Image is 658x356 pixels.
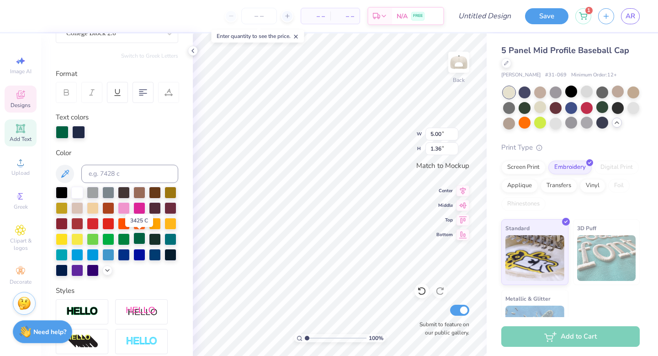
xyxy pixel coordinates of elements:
[126,306,158,318] img: Shadow
[81,165,178,183] input: e.g. 7428 c
[11,102,31,109] span: Designs
[126,336,158,347] img: Negative Space
[545,71,567,79] span: # 31-069
[436,188,453,194] span: Center
[501,142,640,153] div: Print Type
[66,334,98,349] img: 3d Illusion
[505,306,564,351] img: Metallic & Glitter
[585,7,593,14] span: 1
[436,202,453,209] span: Middle
[436,232,453,238] span: Bottom
[66,306,98,317] img: Stroke
[580,179,605,193] div: Vinyl
[336,11,354,21] span: – –
[453,76,465,84] div: Back
[548,161,592,174] div: Embroidery
[397,11,408,21] span: N/A
[14,203,28,210] span: Greek
[594,161,639,174] div: Digital Print
[436,217,453,223] span: Top
[505,223,530,233] span: Standard
[525,8,568,24] button: Save
[212,30,304,43] div: Enter quantity to see the price.
[369,334,383,342] span: 100 %
[125,214,153,227] div: 3425 C
[571,71,617,79] span: Minimum Order: 12 +
[577,223,596,233] span: 3D Puff
[10,68,32,75] span: Image AI
[241,8,277,24] input: – –
[56,148,178,158] div: Color
[414,320,469,337] label: Submit to feature on our public gallery.
[56,286,178,296] div: Styles
[501,45,629,56] span: 5 Panel Mid Profile Baseball Cap
[11,169,30,177] span: Upload
[608,179,630,193] div: Foil
[505,235,564,281] img: Standard
[56,69,179,79] div: Format
[121,52,178,59] button: Switch to Greek Letters
[56,112,89,123] label: Text colors
[451,7,518,25] input: Untitled Design
[505,294,551,303] span: Metallic & Glitter
[501,71,541,79] span: [PERSON_NAME]
[501,197,546,211] div: Rhinestones
[413,13,423,19] span: FREE
[307,11,325,21] span: – –
[10,278,32,286] span: Decorate
[541,179,577,193] div: Transfers
[577,235,636,281] img: 3D Puff
[626,11,635,22] span: AR
[5,237,37,252] span: Clipart & logos
[501,161,546,174] div: Screen Print
[501,179,538,193] div: Applique
[10,135,32,143] span: Add Text
[621,8,640,24] a: AR
[450,53,468,71] img: Back
[33,328,66,336] strong: Need help?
